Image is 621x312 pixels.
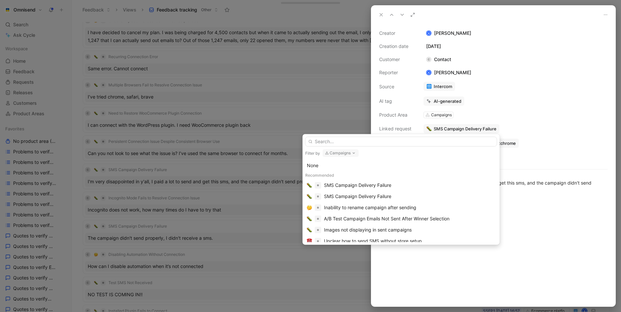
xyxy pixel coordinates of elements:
div: Inability to rename campaign after sending [324,204,416,212]
img: 🐛 [307,216,312,221]
img: 🐛 [307,183,312,188]
img: ☎️ [307,238,312,244]
button: Campaigns [323,149,359,157]
div: Images not displaying in sent campaigns [324,226,412,234]
div: Filter by [305,151,320,156]
div: Recommended [305,171,497,180]
div: SMS Campaign Delivery Failure [324,192,391,200]
div: SMS Campaign Delivery Failure [324,181,391,189]
img: 🐛 [307,194,312,199]
input: Search... [305,137,497,146]
div: A/B Test Campaign Emails Not Sent After Winner Selection [324,215,449,223]
div: Unclear how to send SMS without store setup [324,237,422,245]
img: 🤔 [307,205,312,210]
img: 🐛 [307,227,312,233]
div: None [307,162,495,169]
